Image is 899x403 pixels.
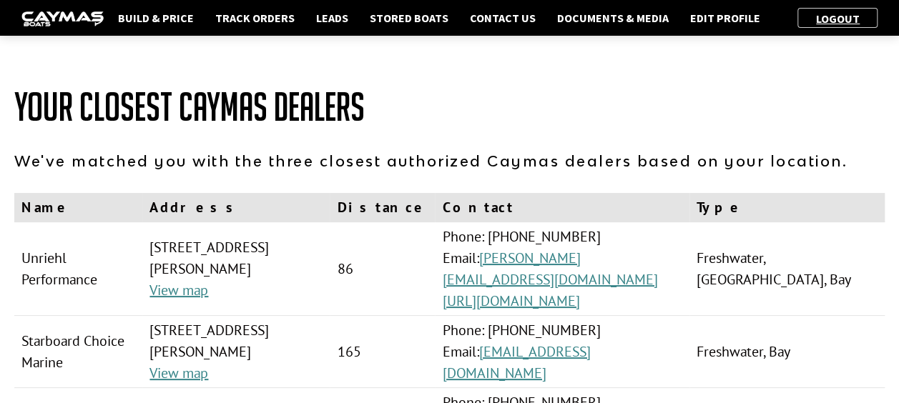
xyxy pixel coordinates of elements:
img: caymas-dealer-connect-2ed40d3bc7270c1d8d7ffb4b79bf05adc795679939227970def78ec6f6c03838.gif [21,11,104,26]
a: Edit Profile [683,9,767,27]
a: Logout [809,11,867,26]
h1: Your Closest Caymas Dealers [14,86,885,129]
th: Name [14,193,142,222]
a: [EMAIL_ADDRESS][DOMAIN_NAME] [442,342,590,382]
a: Documents & Media [550,9,676,27]
th: Address [142,193,330,222]
th: Type [689,193,885,222]
a: Contact Us [463,9,543,27]
td: Freshwater, Bay [689,316,885,388]
td: [STREET_ADDRESS][PERSON_NAME] [142,316,330,388]
td: 86 [330,222,435,316]
a: Stored Boats [363,9,456,27]
th: Contact [435,193,689,222]
a: [PERSON_NAME][EMAIL_ADDRESS][DOMAIN_NAME] [442,249,657,289]
td: Phone: [PHONE_NUMBER] Email: [435,222,689,316]
a: View map [149,281,208,299]
a: Track Orders [208,9,302,27]
a: Leads [309,9,355,27]
th: Distance [330,193,435,222]
td: Freshwater, [GEOGRAPHIC_DATA], Bay [689,222,885,316]
td: Unriehl Performance [14,222,142,316]
a: View map [149,364,208,382]
td: Starboard Choice Marine [14,316,142,388]
td: Phone: [PHONE_NUMBER] Email: [435,316,689,388]
td: [STREET_ADDRESS][PERSON_NAME] [142,222,330,316]
a: Build & Price [111,9,201,27]
p: We've matched you with the three closest authorized Caymas dealers based on your location. [14,150,885,171]
td: 165 [330,316,435,388]
a: [URL][DOMAIN_NAME] [442,292,579,310]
